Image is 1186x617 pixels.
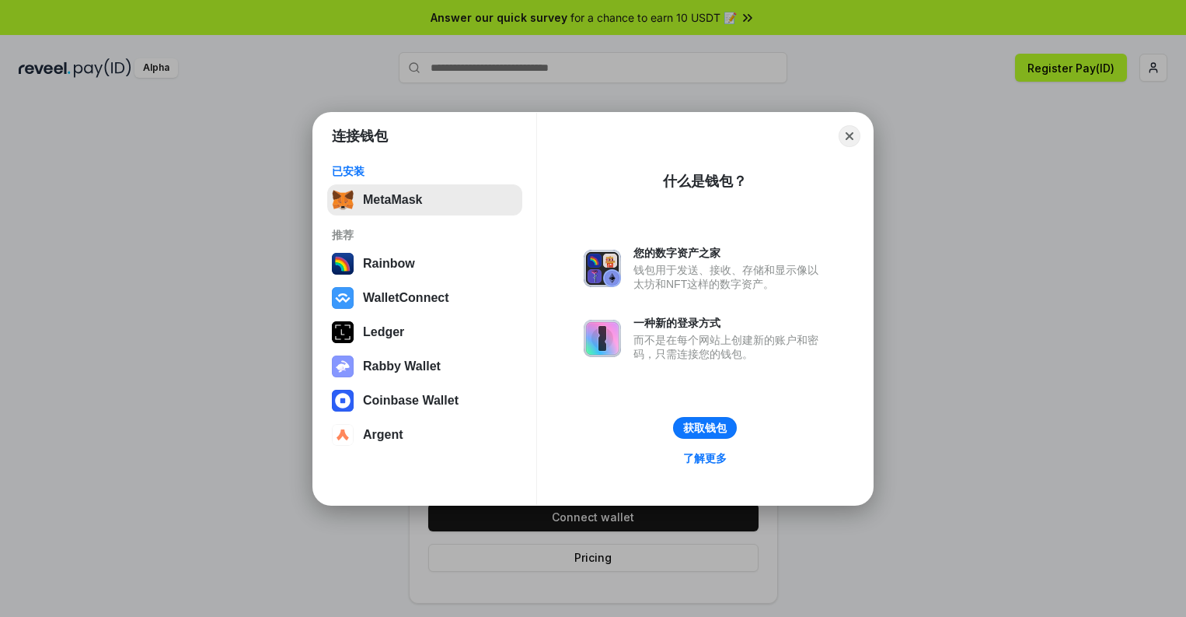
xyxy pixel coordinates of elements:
div: 一种新的登录方式 [633,316,826,330]
div: 而不是在每个网站上创建新的账户和密码，只需连接您的钱包。 [633,333,826,361]
div: Coinbase Wallet [363,394,459,408]
button: 获取钱包 [673,417,737,439]
button: Close [839,125,860,147]
div: 您的数字资产之家 [633,246,826,260]
button: Rainbow [327,248,522,279]
div: Rabby Wallet [363,359,441,373]
div: 钱包用于发送、接收、存储和显示像以太坊和NFT这样的数字资产。 [633,263,826,291]
div: Ledger [363,325,404,339]
div: 已安装 [332,164,518,178]
div: 获取钱包 [683,421,727,435]
div: 什么是钱包？ [663,172,747,191]
img: svg+xml,%3Csvg%20fill%3D%22none%22%20height%3D%2233%22%20viewBox%3D%220%200%2035%2033%22%20width%... [332,189,354,211]
img: svg+xml,%3Csvg%20xmlns%3D%22http%3A%2F%2Fwww.w3.org%2F2000%2Fsvg%22%20fill%3D%22none%22%20viewBox... [584,250,621,287]
div: WalletConnect [363,291,449,305]
img: svg+xml,%3Csvg%20xmlns%3D%22http%3A%2F%2Fwww.w3.org%2F2000%2Fsvg%22%20fill%3D%22none%22%20viewBox... [332,356,354,377]
button: Coinbase Wallet [327,385,522,416]
button: Argent [327,419,522,450]
img: svg+xml,%3Csvg%20width%3D%2228%22%20height%3D%2228%22%20viewBox%3D%220%200%2028%2028%22%20fill%3D... [332,424,354,446]
img: svg+xml,%3Csvg%20xmlns%3D%22http%3A%2F%2Fwww.w3.org%2F2000%2Fsvg%22%20width%3D%2228%22%20height%3... [332,321,354,343]
div: Argent [363,428,403,442]
img: svg+xml,%3Csvg%20xmlns%3D%22http%3A%2F%2Fwww.w3.org%2F2000%2Fsvg%22%20fill%3D%22none%22%20viewBox... [584,320,621,357]
div: Rainbow [363,257,415,271]
div: 了解更多 [683,451,727,465]
button: WalletConnect [327,282,522,314]
img: svg+xml,%3Csvg%20width%3D%2228%22%20height%3D%2228%22%20viewBox%3D%220%200%2028%2028%22%20fill%3D... [332,287,354,309]
a: 了解更多 [674,448,736,468]
button: MetaMask [327,184,522,216]
button: Ledger [327,317,522,348]
button: Rabby Wallet [327,351,522,382]
img: svg+xml,%3Csvg%20width%3D%2228%22%20height%3D%2228%22%20viewBox%3D%220%200%2028%2028%22%20fill%3D... [332,390,354,412]
div: 推荐 [332,228,518,242]
img: svg+xml,%3Csvg%20width%3D%22120%22%20height%3D%22120%22%20viewBox%3D%220%200%20120%20120%22%20fil... [332,253,354,275]
div: MetaMask [363,193,422,207]
h1: 连接钱包 [332,127,388,145]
